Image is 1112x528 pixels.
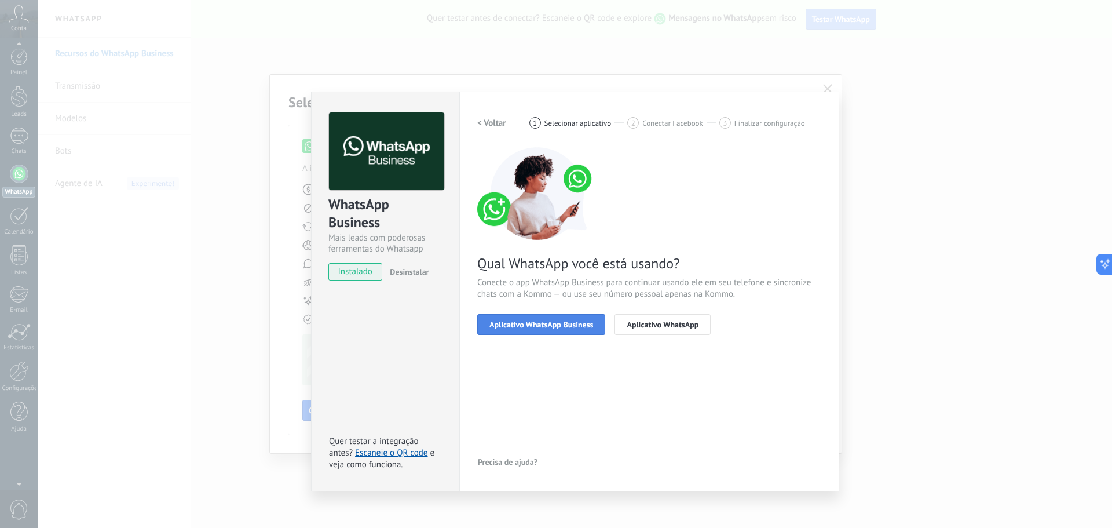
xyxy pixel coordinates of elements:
[627,321,698,329] span: Aplicativo WhatsApp
[329,447,434,470] span: e veja como funciona.
[544,119,612,128] span: Selecionar aplicativo
[477,112,506,133] button: < Voltar
[329,112,444,191] img: logo_main.png
[734,119,805,128] span: Finalizar configuração
[477,277,821,300] span: Conecte o app WhatsApp Business para continuar usando ele em seu telefone e sincronize chats com ...
[355,447,427,458] a: Escaneie o QR code
[390,267,429,277] span: Desinstalar
[329,436,418,458] span: Quer testar a integração antes?
[477,147,599,240] img: connect number
[385,263,429,281] button: Desinstalar
[329,263,382,281] span: instalado
[642,119,703,128] span: Conectar Facebook
[477,314,605,335] button: Aplicativo WhatsApp Business
[477,453,538,471] button: Precisa de ajuda?
[477,254,821,272] span: Qual WhatsApp você está usando?
[489,321,593,329] span: Aplicativo WhatsApp Business
[328,232,442,254] div: Mais leads com poderosas ferramentas do Whatsapp
[614,314,711,335] button: Aplicativo WhatsApp
[631,118,635,128] span: 2
[328,195,442,232] div: WhatsApp Business
[723,118,727,128] span: 3
[533,118,537,128] span: 1
[478,458,537,466] span: Precisa de ajuda?
[477,118,506,129] h2: < Voltar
